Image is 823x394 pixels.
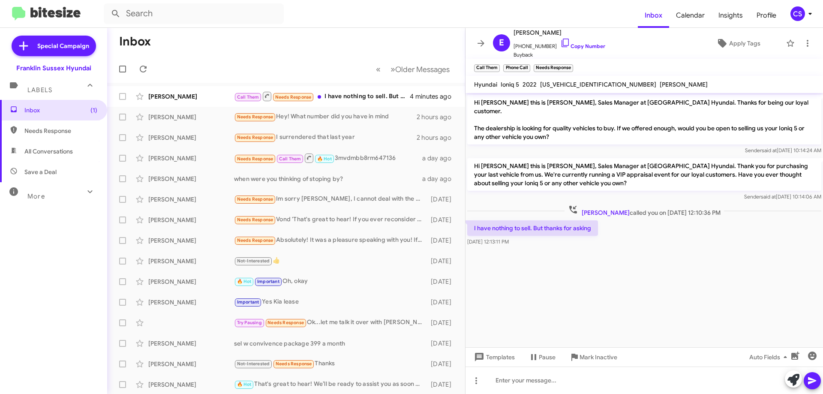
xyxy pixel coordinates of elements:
input: Search [104,3,284,24]
div: [PERSON_NAME] [148,257,234,265]
p: Hi [PERSON_NAME] this is [PERSON_NAME], Sales Manager at [GEOGRAPHIC_DATA] Hyundai. Thank you for... [467,158,821,191]
span: Auto Fields [749,349,790,365]
span: Mark Inactive [580,349,617,365]
span: Needs Response [275,94,312,100]
div: I surrendered that last year [234,132,417,142]
div: sel w convivence package 399 a month [234,339,427,348]
span: [PERSON_NAME] [582,209,630,217]
span: Older Messages [395,65,450,74]
span: Needs Response [237,196,273,202]
small: Needs Response [534,64,573,72]
span: All Conversations [24,147,73,156]
span: Templates [472,349,515,365]
small: Phone Call [503,64,530,72]
span: Buyback [514,51,605,59]
span: 🔥 Hot [317,156,332,162]
div: [DATE] [427,277,458,286]
span: Not-Interested [237,258,270,264]
span: Apply Tags [729,36,760,51]
span: [US_VEHICLE_IDENTIFICATION_NUMBER] [540,81,656,88]
span: Call Them [279,156,301,162]
span: [PERSON_NAME] [660,81,708,88]
span: said at [762,147,777,153]
span: Call Them [237,94,259,100]
div: Im sorry [PERSON_NAME], I cannot deal with the car right now. I just had a sudden death in my fam... [234,194,427,204]
div: [PERSON_NAME] [148,133,234,142]
div: Ok...let me talk it over with [PERSON_NAME] will get back to you. [234,318,427,328]
span: Special Campaign [37,42,89,50]
div: [PERSON_NAME] [148,216,234,224]
div: [DATE] [427,257,458,265]
span: Try Pausing [237,320,262,325]
span: Needs Response [237,217,273,223]
span: Needs Response [237,238,273,243]
span: More [27,192,45,200]
div: [PERSON_NAME] [148,154,234,162]
div: Absolutely! It was a pleasure speaking with you! If all goes well my generally frugal nephew will... [234,235,427,245]
div: [DATE] [427,339,458,348]
nav: Page navigation example [371,60,455,78]
button: CS [783,6,814,21]
div: [PERSON_NAME] [148,339,234,348]
div: 3mvdmbb8rm647136 [234,153,422,163]
div: [PERSON_NAME] [148,113,234,121]
div: [DATE] [427,195,458,204]
span: Needs Response [237,114,273,120]
span: Important [237,299,259,305]
small: Call Them [474,64,500,72]
span: [PHONE_NUMBER] [514,38,605,51]
span: Save a Deal [24,168,57,176]
h1: Inbox [119,35,151,48]
p: Hi [PERSON_NAME] this is [PERSON_NAME], Sales Manager at [GEOGRAPHIC_DATA] Hyundai. Thanks for be... [467,95,821,144]
div: [DATE] [427,236,458,245]
div: [DATE] [427,216,458,224]
button: Mark Inactive [562,349,624,365]
span: « [376,64,381,75]
a: Profile [750,3,783,28]
a: Calendar [669,3,712,28]
span: Ioniq 5 [501,81,519,88]
div: [PERSON_NAME] [148,298,234,307]
span: Sender [DATE] 10:14:24 AM [745,147,821,153]
div: Yes Kia lease [234,297,427,307]
span: E [499,36,504,50]
span: Not-Interested [237,361,270,367]
span: [PERSON_NAME] [514,27,605,38]
div: [PERSON_NAME] [148,277,234,286]
div: CS [790,6,805,21]
span: Important [257,279,279,284]
div: [DATE] [427,380,458,389]
div: Thanks [234,359,427,369]
span: Needs Response [237,156,273,162]
span: (1) [90,106,97,114]
span: [DATE] 12:13:11 PM [467,238,509,245]
span: Sender [DATE] 10:14:06 AM [744,193,821,200]
span: Hyundai [474,81,497,88]
button: Next [385,60,455,78]
div: 4 minutes ago [410,92,458,101]
span: called you on [DATE] 12:10:36 PM [565,205,724,217]
p: I have nothing to sell. But thanks for asking [467,220,598,236]
div: [PERSON_NAME] [148,380,234,389]
div: [DATE] [427,319,458,327]
span: 🔥 Hot [237,279,252,284]
a: Copy Number [560,43,605,49]
div: 👍 [234,256,427,266]
a: Inbox [638,3,669,28]
button: Pause [522,349,562,365]
div: Franklin Sussex Hyundai [16,64,91,72]
button: Previous [371,60,386,78]
div: [PERSON_NAME] [148,360,234,368]
span: said at [761,193,776,200]
div: Vond 'That's great to hear! If you ever reconsider or have any questions about your car, feel fre... [234,215,427,225]
span: » [390,64,395,75]
div: a day ago [422,174,458,183]
div: That's great to hear! We’ll be ready to assist you as soon as you arrive. Safe travels! [234,379,427,389]
a: Insights [712,3,750,28]
a: Special Campaign [12,36,96,56]
button: Auto Fields [742,349,797,365]
span: Pause [539,349,556,365]
div: 2 hours ago [417,133,458,142]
